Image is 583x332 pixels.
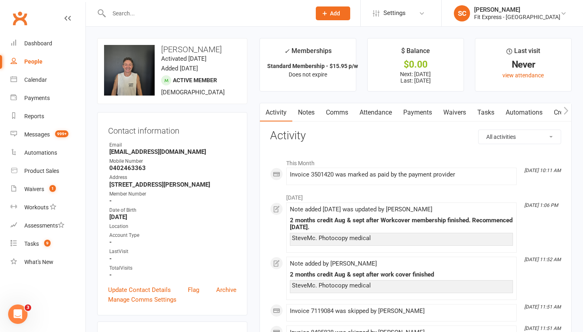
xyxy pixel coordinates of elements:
a: view attendance [502,72,544,79]
div: 2 months credit Aug & sept after Workcover membership finished. Recommenced [DATE]. [290,217,513,231]
div: Address [109,174,236,181]
div: Fit Express - [GEOGRAPHIC_DATA] [474,13,560,21]
h3: [PERSON_NAME] [104,45,240,54]
span: Settings [383,4,406,22]
button: Add [316,6,350,20]
div: TotalVisits [109,264,236,272]
div: Payments [24,95,50,101]
div: Note added [DATE] was updated by [PERSON_NAME] [290,206,513,213]
div: LastVisit [109,248,236,255]
h3: Activity [270,130,561,142]
strong: Standard Membership - $15.95 p/w [267,63,358,69]
div: Calendar [24,77,47,83]
div: 2 months credit Aug & sept after work cover finished [290,271,513,278]
a: Assessments [11,217,85,235]
span: 9 [44,240,51,247]
span: [DEMOGRAPHIC_DATA] [161,89,225,96]
a: Calendar [11,71,85,89]
div: Memberships [284,46,332,61]
div: SC [454,5,470,21]
strong: [DATE] [109,213,236,221]
strong: [EMAIL_ADDRESS][DOMAIN_NAME] [109,148,236,155]
div: Date of Birth [109,206,236,214]
i: ✓ [284,47,289,55]
span: Add [330,10,340,17]
li: This Month [270,155,561,168]
div: Member Number [109,190,236,198]
div: Invoice 7119084 was skipped by [PERSON_NAME] [290,308,513,315]
div: [PERSON_NAME] [474,6,560,13]
div: Mobile Number [109,157,236,165]
div: Reports [24,113,44,119]
a: What's New [11,253,85,271]
span: 1 [49,185,56,192]
div: Workouts [24,204,49,211]
img: image1736294959.png [104,45,155,96]
a: Notes [292,103,320,122]
a: Flag [188,285,199,295]
a: Payments [398,103,438,122]
div: Last visit [506,46,540,60]
a: Automations [500,103,548,122]
div: Invoice 3501420 was marked as paid by the payment provider [290,171,513,178]
time: Activated [DATE] [161,55,206,62]
div: People [24,58,43,65]
i: [DATE] 11:51 AM [524,326,561,331]
strong: - [109,255,236,262]
p: Next: [DATE] Last: [DATE] [375,71,456,84]
div: Messages [24,131,50,138]
div: Account Type [109,232,236,239]
a: Clubworx [10,8,30,28]
a: Manage Comms Settings [108,295,177,304]
strong: - [109,238,236,246]
a: Payments [11,89,85,107]
a: Update Contact Details [108,285,171,295]
strong: [STREET_ADDRESS][PERSON_NAME] [109,181,236,188]
a: Archive [216,285,236,295]
div: Tasks [24,240,39,247]
a: Waivers [438,103,472,122]
a: Waivers 1 [11,180,85,198]
div: Assessments [24,222,64,229]
iframe: Intercom live chat [8,304,28,324]
div: What's New [24,259,53,265]
a: Activity [260,103,292,122]
div: SteveMc. Photocopy medical [292,235,511,242]
div: Note added by [PERSON_NAME] [290,260,513,267]
div: Waivers [24,186,44,192]
input: Search... [106,8,305,19]
strong: 0402463363 [109,164,236,172]
div: $ Balance [401,46,430,60]
div: $0.00 [375,60,456,69]
div: Never [483,60,564,69]
span: 999+ [55,130,68,137]
div: Email [109,141,236,149]
i: [DATE] 10:11 AM [524,168,561,173]
a: Comms [320,103,354,122]
a: Tasks 9 [11,235,85,253]
div: Dashboard [24,40,52,47]
a: Dashboard [11,34,85,53]
span: Active member [173,77,217,83]
a: Reports [11,107,85,126]
a: Product Sales [11,162,85,180]
a: Automations [11,144,85,162]
a: Attendance [354,103,398,122]
i: [DATE] 1:06 PM [524,202,558,208]
a: Messages 999+ [11,126,85,144]
div: Product Sales [24,168,59,174]
a: Tasks [472,103,500,122]
i: [DATE] 11:52 AM [524,257,561,262]
h3: Contact information [108,123,236,135]
div: Location [109,223,236,230]
div: SteveMc. Photocopy medical [292,282,511,289]
strong: - [109,197,236,204]
strong: - [109,271,236,279]
a: Workouts [11,198,85,217]
i: [DATE] 11:51 AM [524,304,561,310]
span: Does not expire [289,71,327,78]
a: People [11,53,85,71]
span: 3 [25,304,31,311]
time: Added [DATE] [161,65,198,72]
div: Automations [24,149,57,156]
